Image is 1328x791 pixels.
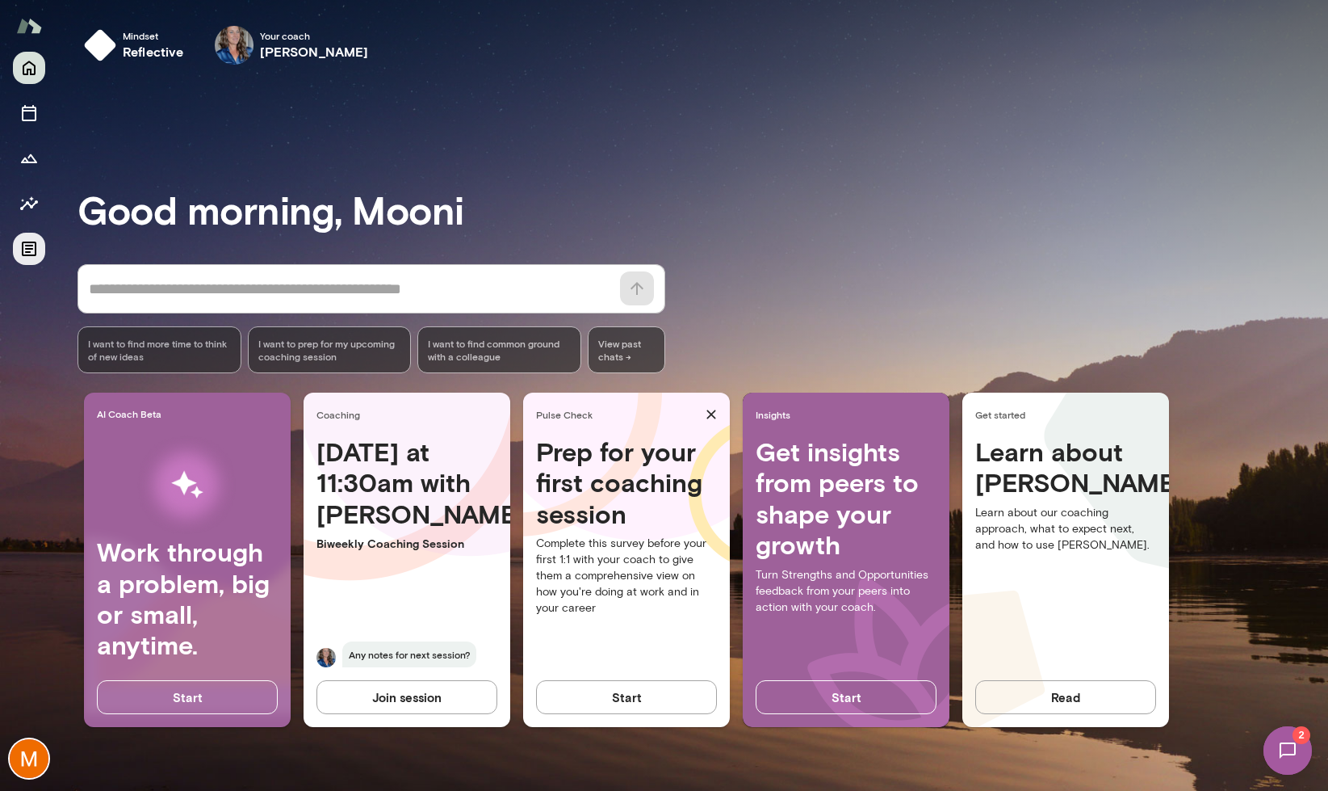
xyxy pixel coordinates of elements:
[97,680,278,714] button: Start
[215,26,253,65] img: Nicole Menkhoff
[975,505,1156,553] p: Learn about our coaching approach, what to expect next, and how to use [PERSON_NAME].
[203,19,380,71] div: Nicole MenkhoffYour coach[PERSON_NAME]
[258,337,401,363] span: I want to prep for my upcoming coaching session
[123,42,184,61] h6: reflective
[97,536,278,661] h4: Work through a problem, big or small, anytime.
[78,187,1328,232] h3: Good morning, Mooni
[428,337,571,363] span: I want to find common ground with a colleague
[13,52,45,84] button: Home
[756,567,936,616] p: Turn Strengths and Opportunities feedback from your peers into action with your coach.
[13,142,45,175] button: Growth Plan
[260,42,369,61] h6: [PERSON_NAME]
[536,680,717,714] button: Start
[756,436,936,561] h4: Get insights from peers to shape your growth
[13,97,45,129] button: Sessions
[97,407,284,420] span: AI Coach Beta
[536,536,717,616] p: Complete this survey before your first 1:1 with your coach to give them a comprehensive view on h...
[316,436,497,529] h4: [DATE] at 11:30am with [PERSON_NAME]
[10,739,48,778] img: Mooni Patel
[536,436,717,529] h4: Prep for your first coaching session
[975,408,1163,421] span: Get started
[756,408,943,421] span: Insights
[316,536,497,552] p: Biweekly Coaching Session
[13,187,45,220] button: Insights
[260,29,369,42] span: Your coach
[248,326,412,373] div: I want to prep for my upcoming coaching session
[123,29,184,42] span: Mindset
[16,11,42,41] img: Mento
[975,436,1156,499] h4: Learn about [PERSON_NAME]
[316,680,497,714] button: Join session
[417,326,581,373] div: I want to find common ground with a colleague
[88,337,231,363] span: I want to find more time to think of new ideas
[588,326,665,373] span: View past chats ->
[316,648,336,667] img: Nicole
[78,19,197,71] button: Mindsetreflective
[84,29,116,61] img: mindset
[342,642,476,667] span: Any notes for next session?
[536,408,699,421] span: Pulse Check
[115,434,259,536] img: AI Workflows
[756,680,936,714] button: Start
[316,408,504,421] span: Coaching
[78,326,241,373] div: I want to find more time to think of new ideas
[13,233,45,265] button: Documents
[975,680,1156,714] button: Read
